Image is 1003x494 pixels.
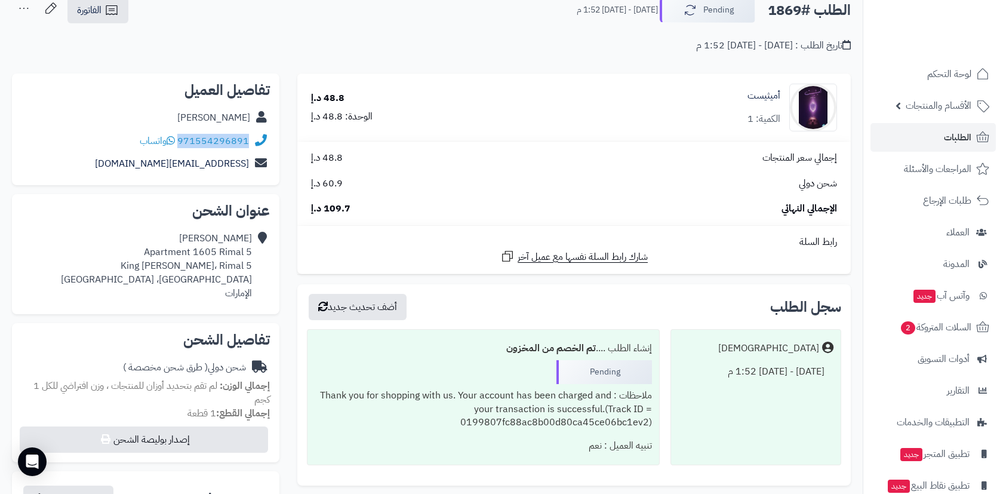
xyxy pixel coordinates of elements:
span: المدونة [943,256,970,272]
img: logo-2.png [922,30,992,56]
a: التقارير [870,376,996,405]
span: جديد [913,290,936,303]
a: المراجعات والأسئلة [870,155,996,183]
h2: تفاصيل العميل [21,83,270,97]
div: شحن دولي [123,361,246,375]
div: تاريخ الطلب : [DATE] - [DATE] 1:52 م [696,39,851,53]
a: السلات المتروكة2 [870,313,996,342]
a: طلبات الإرجاع [870,186,996,215]
span: الفاتورة [77,3,101,17]
div: تنبيه العميل : نعم [315,434,651,458]
button: أضف تحديث جديد [309,294,407,320]
span: التقارير [947,382,970,399]
h2: تفاصيل الشحن [21,333,270,347]
a: العملاء [870,218,996,247]
h2: عنوان الشحن [21,204,270,218]
span: طلبات الإرجاع [923,192,971,209]
a: المدونة [870,250,996,278]
span: إجمالي سعر المنتجات [762,151,837,165]
div: Open Intercom Messenger [18,447,47,476]
strong: إجمالي القطع: [216,406,270,421]
div: [DEMOGRAPHIC_DATA] [718,342,819,355]
span: أدوات التسويق [918,351,970,367]
div: الكمية: 1 [747,112,780,126]
span: الطلبات [944,129,971,146]
span: 60.9 د.إ [311,177,343,191]
div: رابط السلة [302,235,846,249]
span: العملاء [946,224,970,241]
a: 971554296891 [177,134,249,148]
span: جديد [900,448,922,461]
div: ملاحظات : Thank you for shopping with us. Your account has been charged and your transaction is s... [315,384,651,435]
button: إصدار بوليصة الشحن [20,427,268,453]
a: لوحة التحكم [870,60,996,88]
span: السلات المتروكة [900,319,971,336]
img: 1758648438-%D8%A7%D9%85%D9%8A%D8%AB%D9%8A%D8%B3%D8%AA-90x90.jpg [790,84,836,131]
span: لوحة التحكم [927,66,971,82]
div: [DATE] - [DATE] 1:52 م [678,360,833,383]
div: الوحدة: 48.8 د.إ [311,110,373,124]
span: الأقسام والمنتجات [906,97,971,114]
span: الإجمالي النهائي [782,202,837,216]
a: [EMAIL_ADDRESS][DOMAIN_NAME] [95,157,249,171]
a: شارك رابط السلة نفسها مع عميل آخر [500,249,648,264]
b: تم الخصم من المخزون [506,341,596,355]
span: وآتس آب [912,287,970,304]
h3: سجل الطلب [770,300,841,314]
span: تطبيق المتجر [899,446,970,462]
small: [DATE] - [DATE] 1:52 م [577,4,658,16]
a: أميثيست [747,89,780,103]
div: [PERSON_NAME] Apartment 1605 Rimal 5 King [PERSON_NAME]، Rimal 5 [GEOGRAPHIC_DATA]، [GEOGRAPHIC_D... [61,232,252,300]
a: أدوات التسويق [870,345,996,373]
div: [PERSON_NAME] [177,111,250,125]
span: 109.7 د.إ [311,202,350,216]
a: التطبيقات والخدمات [870,408,996,437]
span: شارك رابط السلة نفسها مع عميل آخر [518,250,648,264]
span: شحن دولي [799,177,837,191]
div: Pending [556,360,652,384]
span: 2 [901,321,915,335]
small: 1 قطعة [187,406,270,421]
a: واتساب [140,134,175,148]
span: جديد [888,480,910,493]
span: التطبيقات والخدمات [897,414,970,431]
span: المراجعات والأسئلة [904,161,971,177]
span: ( طرق شحن مخصصة ) [123,360,208,375]
span: لم تقم بتحديد أوزان للمنتجات ، وزن افتراضي للكل 1 كجم [33,379,270,407]
a: الطلبات [870,123,996,152]
div: إنشاء الطلب .... [315,337,651,360]
div: 48.8 د.إ [311,91,344,105]
strong: إجمالي الوزن: [220,379,270,393]
a: وآتس آبجديد [870,281,996,310]
a: تطبيق المتجرجديد [870,440,996,468]
span: 48.8 د.إ [311,151,343,165]
span: تطبيق نقاط البيع [887,477,970,494]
